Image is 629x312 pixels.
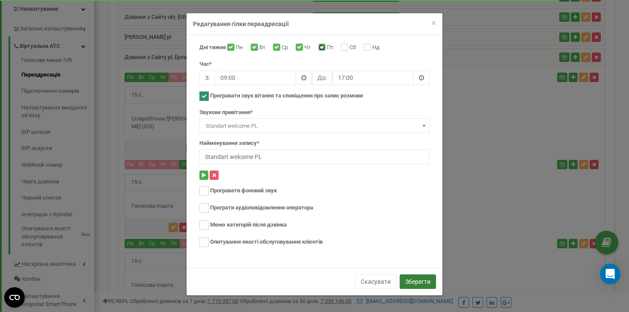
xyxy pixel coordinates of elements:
[193,20,436,28] h4: Редагування гілки переадресації
[236,44,245,52] label: Пн
[400,274,436,289] button: Зберегти
[304,44,313,52] label: Чт
[210,238,323,246] label: Опитування якості обслуговування клієнтів
[259,44,267,52] label: Вт
[312,71,332,85] span: До:
[210,221,287,229] label: Меню категорій після дзвінка
[355,274,396,289] button: Скасувати
[199,118,430,133] span: Standart welcome PL
[4,287,25,308] button: Open CMP widget
[600,264,620,284] div: Open Intercom Messenger
[199,44,226,52] label: Дні тижня
[210,92,363,100] label: Програвати звук вітання та сповіщення про запис розмови
[327,44,335,52] label: Пт
[202,120,427,132] span: Standart welcome PL
[431,18,436,28] span: ×
[372,44,382,52] label: Нд
[199,71,215,85] span: З:
[210,187,277,195] label: Програвати фоновий звук
[210,204,313,212] label: Програти аудіоповідомлення оператора
[199,109,253,117] label: Звукове привітання*
[282,44,290,52] label: Ср
[199,139,259,147] label: Найменування запису*
[350,44,358,52] label: Сб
